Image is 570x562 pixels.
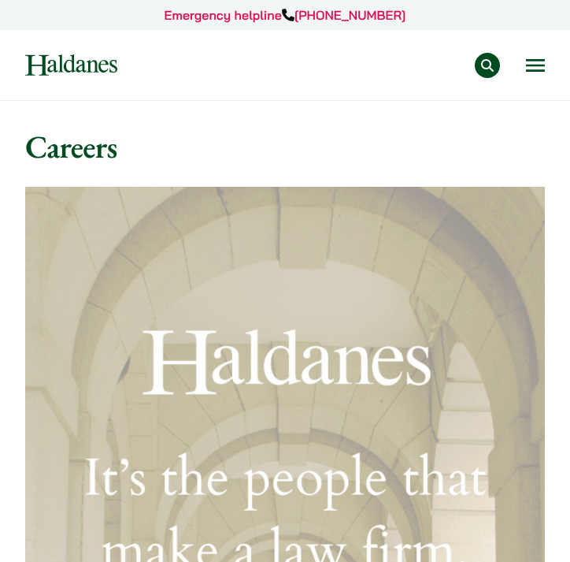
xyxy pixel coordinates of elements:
[25,54,117,76] img: Logo of Haldanes
[475,53,500,78] button: Search
[25,128,545,166] h1: Careers
[165,7,406,23] a: Emergency helpline[PHONE_NUMBER]
[526,59,545,72] button: Open menu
